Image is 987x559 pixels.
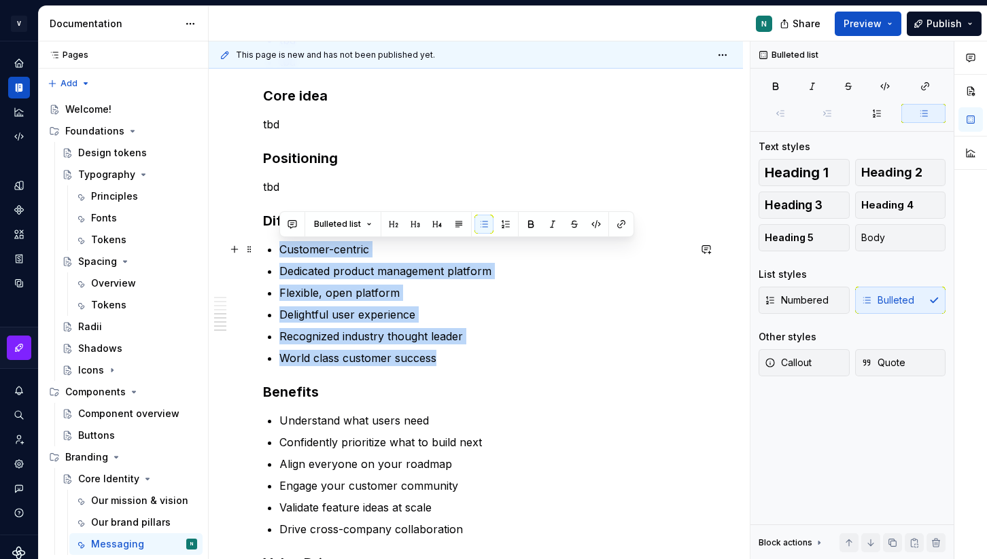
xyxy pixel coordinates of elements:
p: Dedicated product management platform [279,263,689,279]
button: Search ⌘K [8,404,30,426]
a: Our brand pillars [69,511,203,533]
span: Heading 4 [861,198,914,212]
span: Add [60,78,77,89]
button: Heading 2 [855,159,946,186]
div: Buttons [78,429,115,442]
span: Numbered [765,293,829,307]
button: Notifications [8,380,30,401]
a: Typography [56,164,203,185]
span: Quote [861,356,905,369]
span: Heading 2 [861,166,922,179]
a: Icons [56,359,203,381]
a: Radii [56,316,203,338]
div: N [761,18,767,29]
a: Data sources [8,272,30,294]
div: Component overview [78,407,179,420]
strong: Benefits [263,384,319,400]
button: Heading 1 [759,159,850,186]
div: Our brand pillars [91,516,171,529]
div: Tokens [91,298,126,312]
div: Shadows [78,342,122,355]
div: Our mission & vision [91,494,188,507]
span: Share [793,17,820,31]
button: Callout [759,349,850,376]
button: Quote [855,349,946,376]
a: Shadows [56,338,203,359]
div: Components [44,381,203,403]
a: Components [8,199,30,221]
a: Core Identity [56,468,203,490]
span: Body [861,231,885,245]
p: Engage your customer community [279,477,689,494]
div: Spacing [78,255,117,268]
a: Invite team [8,429,30,450]
div: V [11,16,27,32]
div: Block actions [759,533,825,552]
a: Storybook stories [8,248,30,270]
div: Design tokens [78,146,147,160]
div: Tokens [91,233,126,247]
p: Flexible, open platform [279,285,689,301]
div: Other styles [759,330,816,344]
div: Settings [8,453,30,475]
div: Analytics [8,101,30,123]
div: Foundations [65,124,124,138]
span: Preview [844,17,882,31]
a: Home [8,52,30,74]
a: Design tokens [8,175,30,196]
p: Confidently prioritize what to build next [279,434,689,450]
div: N [190,537,193,551]
span: Publish [927,17,962,31]
a: Our mission & vision [69,490,203,511]
p: Drive cross-company collaboration [279,521,689,537]
button: Contact support [8,477,30,499]
a: Assets [8,223,30,245]
div: Fonts [91,211,117,225]
span: Heading 5 [765,231,814,245]
button: Numbered [759,287,850,314]
div: Components [65,385,126,399]
div: Block actions [759,537,812,548]
a: Code automation [8,126,30,147]
a: Overview [69,272,203,294]
button: Share [773,12,829,36]
div: Page tree [44,98,203,555]
p: Recognized industry thought leader [279,328,689,344]
a: Documentation [8,77,30,98]
button: Heading 3 [759,192,850,219]
a: Tokens [69,229,203,251]
a: Welcome! [44,98,203,120]
strong: Core idea [263,88,328,104]
p: Understand what users need [279,412,689,429]
div: Icons [78,363,104,377]
p: tbd [263,116,689,132]
div: Radii [78,320,102,333]
a: Design tokens [56,142,203,164]
div: Text styles [759,140,810,154]
div: Branding [65,450,108,464]
div: Messaging [91,537,144,551]
div: Branding [44,446,203,468]
button: Heading 4 [855,192,946,219]
a: Component overview [56,403,203,425]
p: Customer-centric [279,241,689,257]
a: MessagingN [69,533,203,555]
strong: Differentiators [263,213,362,229]
div: Core Identity [78,472,139,486]
div: Pages [44,50,88,60]
div: Overview [91,276,136,290]
button: Body [855,224,946,251]
p: Delightful user experience [279,306,689,323]
button: Heading 5 [759,224,850,251]
a: Principles [69,185,203,207]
